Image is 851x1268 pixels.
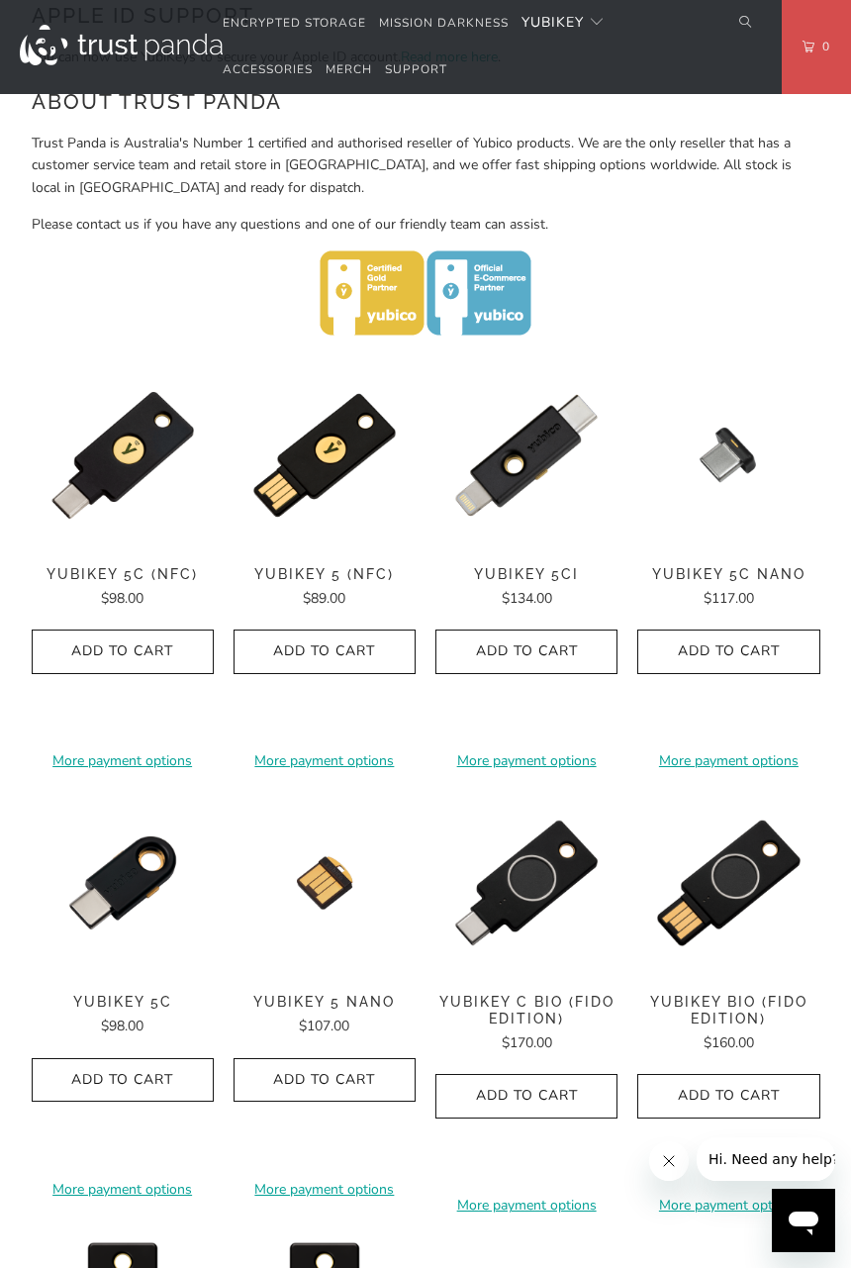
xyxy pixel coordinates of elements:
img: YubiKey 5 (NFC) - Trust Panda [234,364,416,546]
span: Add to Cart [52,1072,193,1089]
a: Support [385,47,447,93]
span: $107.00 [299,1017,349,1035]
a: YubiKey 5 (NFC) $89.00 [234,566,416,610]
a: YubiKey 5Ci - Trust Panda YubiKey 5Ci - Trust Panda [435,364,617,546]
a: YubiKey C Bio (FIDO Edition) - Trust Panda YubiKey C Bio (FIDO Edition) - Trust Panda [435,792,617,974]
span: YubiKey 5Ci [435,566,617,583]
span: YubiKey 5 (NFC) [234,566,416,583]
span: $98.00 [101,589,143,608]
img: YubiKey Bio (FIDO Edition) - Trust Panda [637,792,819,974]
img: YubiKey C Bio (FIDO Edition) - Trust Panda [435,792,617,974]
img: YubiKey 5Ci - Trust Panda [435,364,617,546]
span: Add to Cart [456,643,597,660]
button: Add to Cart [234,630,416,674]
span: Add to Cart [456,1088,597,1105]
a: YubiKey 5C (NFC) $98.00 [32,566,214,610]
span: $170.00 [502,1033,552,1052]
img: YubiKey 5C - Trust Panda [32,792,214,974]
a: YubiKey Bio (FIDO Edition) $160.00 [637,994,819,1054]
a: YubiKey Bio (FIDO Edition) - Trust Panda YubiKey Bio (FIDO Edition) - Trust Panda [637,792,819,974]
a: More payment options [435,750,617,772]
a: YubiKey 5C Nano - Trust Panda YubiKey 5C Nano - Trust Panda [637,364,819,546]
a: More payment options [234,1179,416,1201]
p: Please contact us if you have any questions and one of our friendly team can assist. [32,214,820,236]
a: More payment options [32,750,214,772]
iframe: Button to launch messaging window [772,1189,835,1252]
button: Add to Cart [637,1074,819,1119]
a: More payment options [32,1179,214,1201]
span: Support [385,61,447,77]
p: Trust Panda is Australia's Number 1 certified and authorised reseller of Yubico products. We are ... [32,133,820,199]
img: YubiKey 5C Nano - Trust Panda [637,364,819,546]
iframe: Message from company [697,1137,835,1181]
span: Add to Cart [658,643,799,660]
button: Add to Cart [637,630,819,674]
button: Add to Cart [32,630,214,674]
a: YubiKey 5 (NFC) - Trust Panda YubiKey 5 (NFC) - Trust Panda [234,364,416,546]
button: Add to Cart [435,630,617,674]
a: YubiKey 5C $98.00 [32,994,214,1037]
span: YubiKey C Bio (FIDO Edition) [435,994,617,1027]
a: YubiKey 5C (NFC) - Trust Panda YubiKey 5C (NFC) - Trust Panda [32,364,214,546]
span: Hi. Need any help? [12,14,142,30]
span: YubiKey Bio (FIDO Edition) [637,994,819,1027]
a: Merch [326,47,372,93]
span: Add to Cart [254,1072,395,1089]
a: YubiKey 5 Nano $107.00 [234,994,416,1037]
span: $160.00 [704,1033,754,1052]
span: Mission Darkness [379,15,509,31]
span: $134.00 [502,589,552,608]
iframe: Close message [649,1141,689,1181]
span: Accessories [223,61,313,77]
span: Add to Cart [52,643,193,660]
span: Merch [326,61,372,77]
a: YubiKey 5Ci $134.00 [435,566,617,610]
button: Add to Cart [234,1058,416,1103]
span: YubiKey 5C [32,994,214,1011]
a: YubiKey C Bio (FIDO Edition) $170.00 [435,994,617,1054]
img: Trust Panda Australia [20,25,223,65]
span: 0 [814,36,830,57]
h2: About Trust Panda [32,86,820,118]
a: More payment options [637,1195,819,1217]
span: $89.00 [303,589,345,608]
button: Add to Cart [435,1074,617,1119]
a: YubiKey 5C Nano $117.00 [637,566,819,610]
span: Encrypted Storage [223,15,366,31]
span: YubiKey 5C Nano [637,566,819,583]
span: Add to Cart [658,1088,799,1105]
span: Add to Cart [254,643,395,660]
a: More payment options [234,750,416,772]
button: Add to Cart [32,1058,214,1103]
span: $117.00 [704,589,754,608]
a: YubiKey 5 Nano - Trust Panda YubiKey 5 Nano - Trust Panda [234,792,416,974]
a: More payment options [637,750,819,772]
span: YubiKey [521,13,584,32]
span: YubiKey 5 Nano [234,994,416,1011]
a: YubiKey 5C - Trust Panda YubiKey 5C - Trust Panda [32,792,214,974]
span: $98.00 [101,1017,143,1035]
img: YubiKey 5 Nano - Trust Panda [234,792,416,974]
a: More payment options [435,1195,617,1217]
img: YubiKey 5C (NFC) - Trust Panda [32,364,214,546]
span: YubiKey 5C (NFC) [32,566,214,583]
a: Accessories [223,47,313,93]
